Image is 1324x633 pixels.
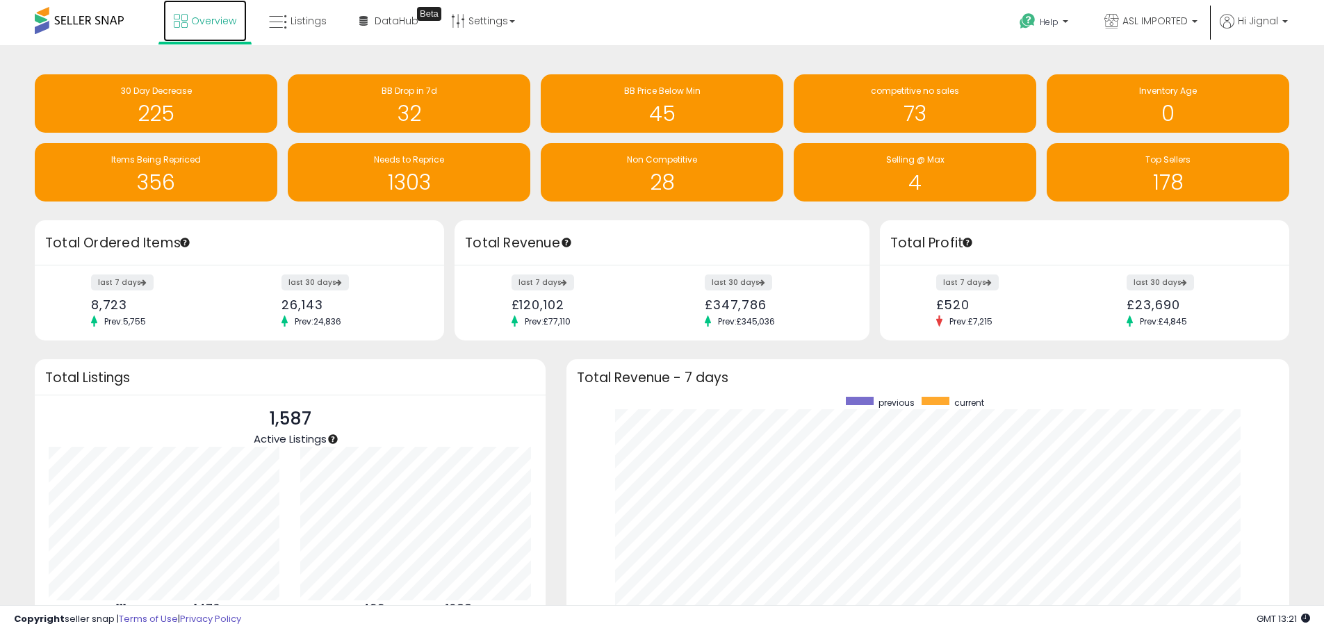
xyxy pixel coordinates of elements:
div: £347,786 [705,297,845,312]
div: 26,143 [281,297,420,312]
b: 1088 [446,600,472,617]
span: Overview [191,14,236,28]
span: Prev: £77,110 [518,315,578,327]
a: Inventory Age 0 [1047,74,1289,133]
p: 1,587 [254,406,327,432]
a: Items Being Repriced 356 [35,143,277,202]
span: Active Listings [254,431,327,446]
a: Help [1008,2,1082,45]
div: seller snap | | [14,613,241,626]
label: last 30 days [281,274,349,290]
a: Hi Jignal [1220,14,1288,45]
h3: Total Profit [890,233,1279,253]
h3: Total Revenue [465,233,859,253]
h3: Total Revenue - 7 days [577,372,1279,383]
span: Inventory Age [1139,85,1197,97]
div: 8,723 [91,297,229,312]
span: Non Competitive [627,154,697,165]
a: 30 Day Decrease 225 [35,74,277,133]
i: Get Help [1019,13,1036,30]
span: BB Price Below Min [624,85,701,97]
div: Tooltip anchor [179,236,191,249]
span: Help [1040,16,1059,28]
label: last 7 days [512,274,574,290]
span: DataHub [375,14,418,28]
span: Prev: 5,755 [97,315,153,327]
div: £23,690 [1127,297,1265,312]
h1: 225 [42,102,270,125]
span: previous [878,397,915,409]
span: Selling @ Max [886,154,945,165]
div: £120,102 [512,297,652,312]
div: Tooltip anchor [327,433,339,445]
h1: 178 [1054,171,1282,194]
span: ASL IMPORTED [1122,14,1188,28]
h1: 73 [801,102,1029,125]
span: Hi Jignal [1238,14,1278,28]
span: Prev: £7,215 [942,315,999,327]
span: Prev: £345,036 [711,315,782,327]
span: Items Being Repriced [111,154,201,165]
b: 1476 [194,600,220,617]
h1: 45 [548,102,776,125]
label: last 30 days [1127,274,1194,290]
a: Selling @ Max 4 [794,143,1036,202]
span: Prev: £4,845 [1133,315,1194,327]
a: Needs to Reprice 1303 [288,143,530,202]
strong: Copyright [14,612,65,625]
span: Listings [291,14,327,28]
h3: Total Ordered Items [45,233,434,253]
a: Terms of Use [119,612,178,625]
a: BB Drop in 7d 32 [288,74,530,133]
span: 30 Day Decrease [121,85,192,97]
a: Non Competitive 28 [541,143,783,202]
div: Tooltip anchor [417,7,441,21]
h3: Total Listings [45,372,535,383]
label: last 7 days [91,274,154,290]
a: BB Price Below Min 45 [541,74,783,133]
span: Prev: 24,836 [288,315,348,327]
b: 499 [361,600,385,617]
span: Top Sellers [1145,154,1191,165]
h1: 32 [295,102,523,125]
label: last 30 days [705,274,772,290]
h1: 0 [1054,102,1282,125]
span: 2025-09-15 13:21 GMT [1257,612,1310,625]
a: competitive no sales 73 [794,74,1036,133]
h1: 28 [548,171,776,194]
div: Tooltip anchor [961,236,974,249]
b: 111 [116,600,126,617]
a: Privacy Policy [180,612,241,625]
div: £520 [936,297,1074,312]
span: Needs to Reprice [374,154,444,165]
h1: 4 [801,171,1029,194]
a: Top Sellers 178 [1047,143,1289,202]
div: Tooltip anchor [560,236,573,249]
span: current [954,397,984,409]
span: competitive no sales [871,85,959,97]
h1: 356 [42,171,270,194]
h1: 1303 [295,171,523,194]
label: last 7 days [936,274,999,290]
span: BB Drop in 7d [382,85,437,97]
